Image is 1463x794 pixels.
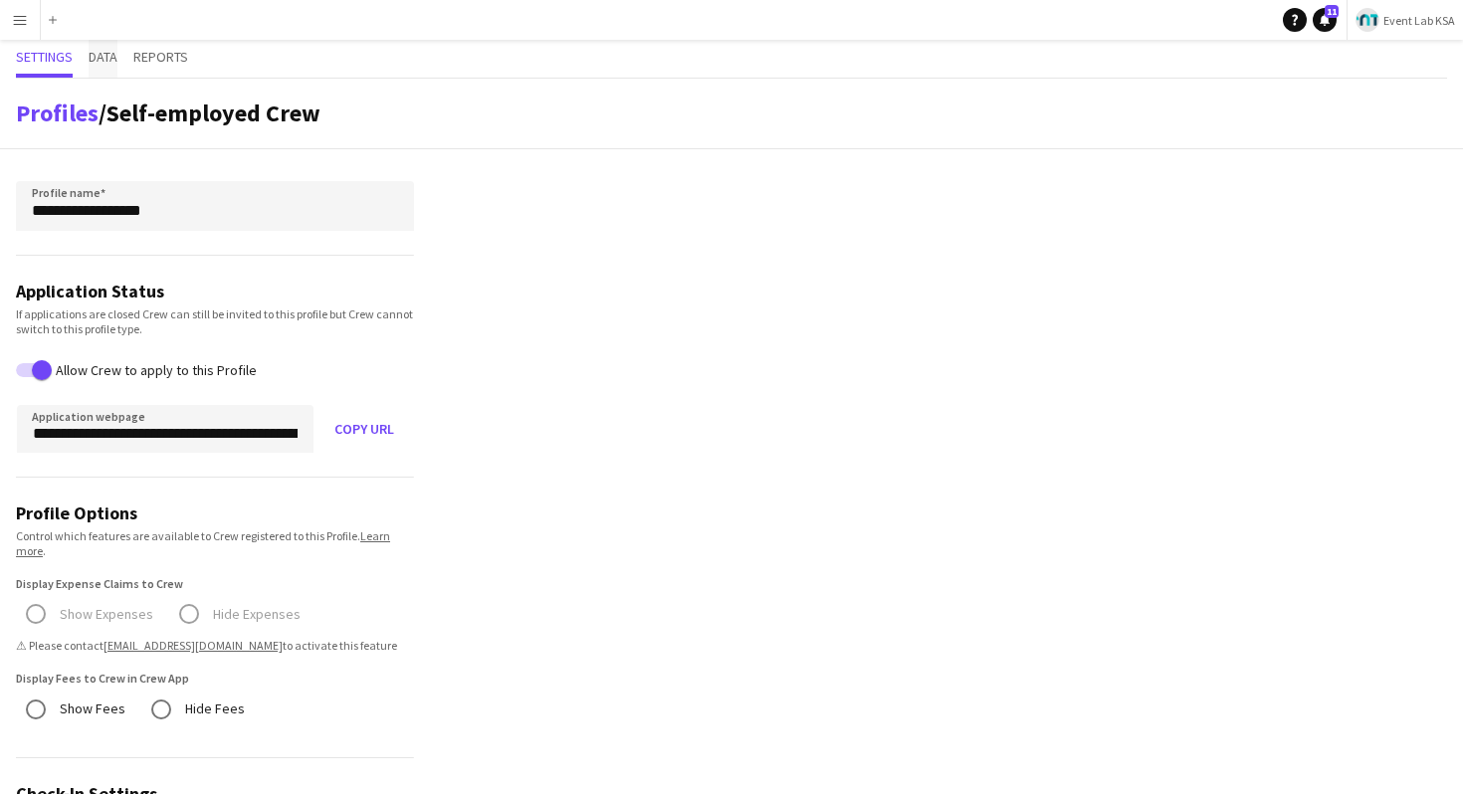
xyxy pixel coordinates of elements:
a: Profiles [16,98,99,128]
img: Logo [1356,8,1379,32]
label: Show Fees [56,694,125,724]
span: Data [89,50,117,64]
span: Event Lab KSA [1383,13,1455,28]
span: Settings [16,50,73,64]
div: If applications are closed Crew can still be invited to this profile but Crew cannot switch to th... [16,306,414,336]
label: Allow Crew to apply to this Profile [52,362,257,378]
label: Display Fees to Crew in Crew App [16,671,189,686]
div: Control which features are available to Crew registered to this Profile. . [16,528,414,558]
label: Display Expense Claims to Crew [16,576,183,591]
span: Reports [133,50,188,64]
h1: / [16,99,320,128]
span: 11 [1325,5,1339,18]
a: 11 [1313,8,1337,32]
h3: Profile Options [16,501,414,524]
span: Self-employed Crew [106,98,320,128]
button: Copy URL [314,405,414,453]
label: Hide Fees [181,694,245,724]
h3: Application Status [16,280,414,302]
a: Learn more [16,528,390,558]
span: ⚠ Please contact to activate this feature [16,638,414,653]
a: [EMAIL_ADDRESS][DOMAIN_NAME] [104,638,283,653]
